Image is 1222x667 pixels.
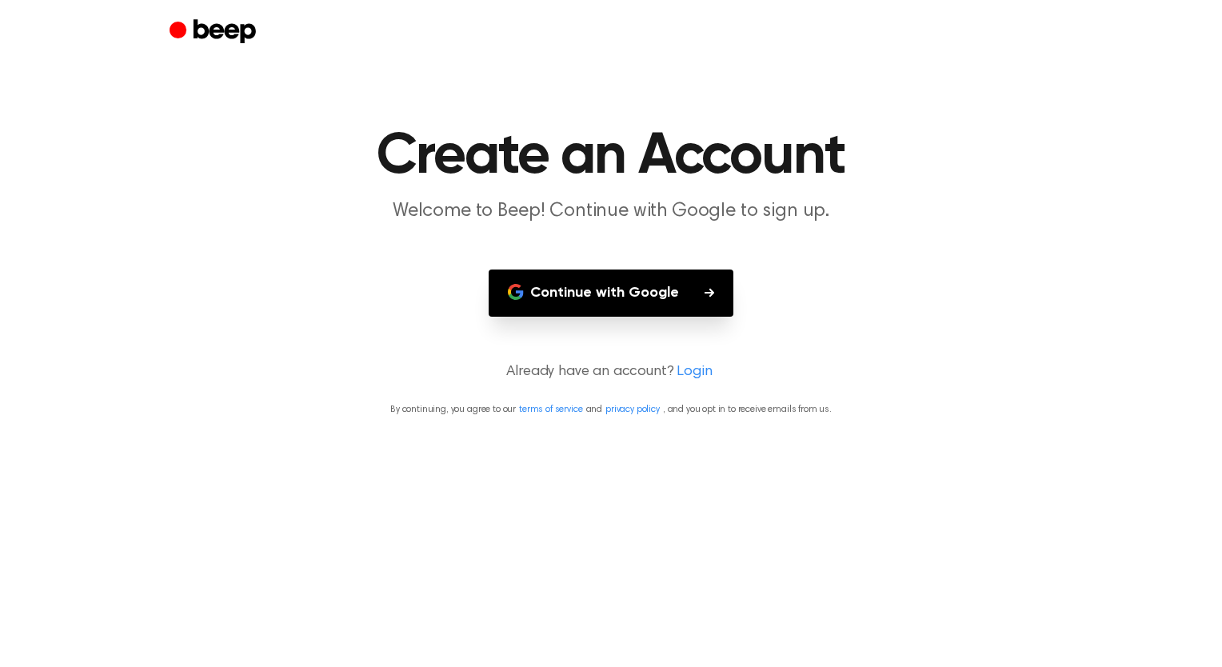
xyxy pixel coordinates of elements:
[489,270,733,317] button: Continue with Google
[19,361,1203,383] p: Already have an account?
[170,17,260,48] a: Beep
[605,405,660,414] a: privacy policy
[677,361,712,383] a: Login
[304,198,918,225] p: Welcome to Beep! Continue with Google to sign up.
[19,402,1203,417] p: By continuing, you agree to our and , and you opt in to receive emails from us.
[519,405,582,414] a: terms of service
[202,128,1020,186] h1: Create an Account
